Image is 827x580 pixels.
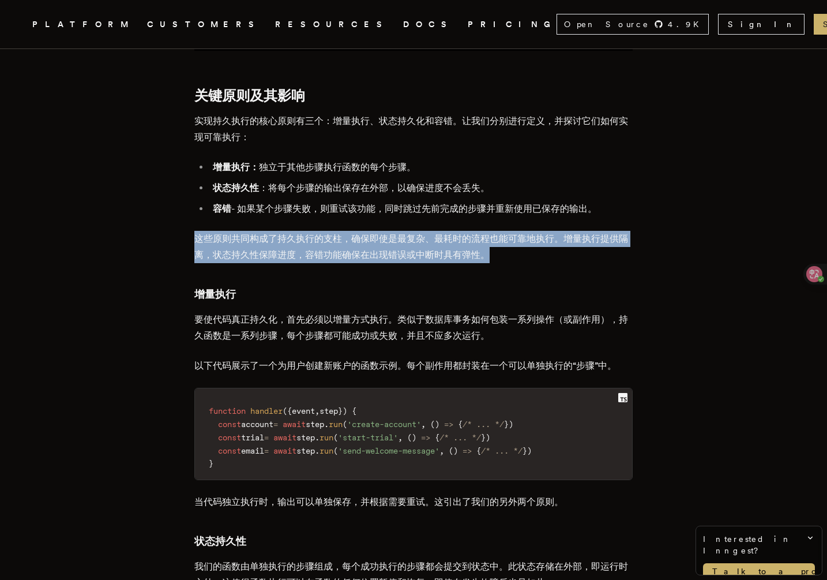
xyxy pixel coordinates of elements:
span: ) [527,446,532,455]
span: , [398,433,403,442]
font: 状态持久性 [194,535,246,547]
span: const [218,433,241,442]
span: const [218,420,241,429]
span: = [264,446,269,455]
span: => [421,433,430,442]
span: ) [343,406,347,416]
span: event [292,406,315,416]
button: RESOURCES [275,17,389,32]
span: } [522,446,527,455]
span: , [421,420,426,429]
span: . [315,446,319,455]
span: => [444,420,453,429]
span: ( [407,433,412,442]
span: ( [333,446,338,455]
span: await [273,446,296,455]
span: run [319,433,333,442]
span: { [435,433,439,442]
span: await [283,420,306,429]
span: { [352,406,356,416]
span: ( [343,420,347,429]
span: ) [453,446,458,455]
span: account [241,420,273,429]
a: Talk to a product expert [703,563,815,579]
font: 这些原则共同构成了持久执行的支柱，确保即使是最复杂、最耗时的流程也能可靠地执行。增量执行提供隔离，状态持久性保障进度，容错功能确保在出现错误或中断时具有弹性。 [194,233,628,260]
font: 关键原则及其影响 [194,87,305,104]
span: = [264,433,269,442]
span: => [463,446,472,455]
a: Sign In [718,14,805,35]
font: 独立于其他步骤执行函数的每个步骤。 [213,162,416,173]
strong: 容错 [213,203,231,214]
span: function [209,406,246,416]
span: step [296,446,315,455]
font: 实现持久执行的核心原则有三个：增量执行、状态持久化和容错。让我们分别进行定义，并探讨它们如何实现可靠执行： [194,115,628,143]
span: } [481,433,486,442]
span: 4.9 K [668,18,706,30]
span: await [273,433,296,442]
span: run [319,446,333,455]
span: Interested in Inngest? [703,533,815,556]
a: DOCS [403,17,454,32]
span: email [241,446,264,455]
span: ( [283,406,287,416]
strong: 状态持久性 [213,182,259,193]
font: ：将每个步骤的输出保存在外部，以确保进度不会丢失。 [213,182,490,193]
font: 以下代码展示了一个为用户创建新账户的函数示例。每个副作用都封装在一个可以单独执行的“步骤”中。 [194,360,617,371]
span: ( [430,420,435,429]
span: { [476,446,481,455]
span: Open Source [564,18,649,30]
span: ( [333,433,338,442]
span: } [338,406,343,416]
span: } [504,420,509,429]
span: step [306,420,324,429]
span: step [296,433,315,442]
strong: 增量执行： [213,162,259,173]
span: { [458,420,463,429]
span: 'send-welcome-message' [338,446,439,455]
font: 当代码独立执行时，输出可以单独保存，并根据需要重试。这引出了我们的另外两个原则。 [194,496,563,507]
span: ) [486,433,490,442]
span: . [324,420,329,429]
font: 要使代码真正持久化，首先必须以增量方式执行。类似于数据库事务如何包装一系列操作（或副作用），持久函数是一系列步骤，每个步骤都可能成功或失败，并且不应多次运行。 [194,314,628,341]
font: - 如果某个步骤失败，则重试该功能，同时跳过先前完成的步骤并重新使用已保存的输出。 [213,203,597,214]
span: handler [250,406,283,416]
span: 'start-trial' [338,433,398,442]
font: 增量执行 [194,288,236,300]
span: = [273,420,278,429]
span: , [315,406,319,416]
span: run [329,420,343,429]
span: , [439,446,444,455]
span: } [209,459,213,468]
span: { [287,406,292,416]
span: const [218,446,241,455]
span: . [315,433,319,442]
span: trial [241,433,264,442]
span: ) [435,420,439,429]
span: ) [412,433,416,442]
span: ) [509,420,513,429]
span: step [319,406,338,416]
span: ( [449,446,453,455]
span: 'create-account' [347,420,421,429]
button: PLATFORM [32,17,133,32]
a: PRICING [468,17,557,32]
a: CUSTOMERS [147,17,261,32]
